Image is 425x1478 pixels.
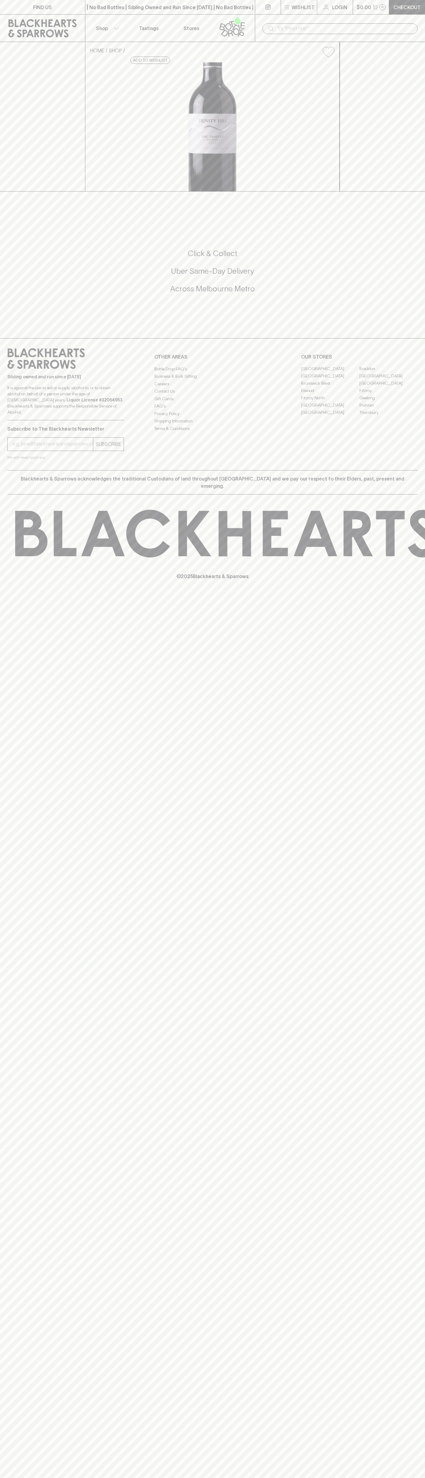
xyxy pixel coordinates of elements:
a: [GEOGRAPHIC_DATA] [301,365,359,373]
p: Shop [96,25,108,32]
a: Privacy Policy [154,410,271,417]
a: Thornbury [359,409,418,416]
p: It is against the law to sell or supply alcohol to, or to obtain alcohol on behalf of a person un... [7,385,124,415]
a: Fitzroy North [301,394,359,402]
a: Gift Cards [154,395,271,402]
p: OUR STORES [301,353,418,360]
a: SHOP [109,48,122,53]
a: Geelong [359,394,418,402]
p: Stores [183,25,199,32]
a: Terms & Conditions [154,425,271,432]
a: Contact Us [154,388,271,395]
a: [GEOGRAPHIC_DATA] [301,402,359,409]
p: 0 [381,5,384,9]
img: 37297.png [85,62,339,191]
a: Elwood [301,387,359,394]
strong: Liquor License #32064953 [67,397,122,402]
input: e.g. jane@blackheartsandsparrows.com.au [12,439,93,449]
input: Try "Pinot noir" [277,24,413,33]
a: [GEOGRAPHIC_DATA] [359,380,418,387]
button: Shop [85,15,128,42]
p: Blackhearts & Sparrows acknowledges the traditional Custodians of land throughout [GEOGRAPHIC_DAT... [12,475,413,490]
p: Login [332,4,347,11]
a: [GEOGRAPHIC_DATA] [301,373,359,380]
a: Prahran [359,402,418,409]
a: Business & Bulk Gifting [154,373,271,380]
h5: Across Melbourne Metro [7,284,418,294]
a: HOME [90,48,104,53]
a: Shipping Information [154,418,271,425]
p: Subscribe to The Blackhearts Newsletter [7,425,124,432]
p: OTHER AREAS [154,353,271,360]
a: Bottle Drop FAQ's [154,365,271,373]
h5: Click & Collect [7,248,418,258]
p: FIND US [33,4,52,11]
a: Careers [154,380,271,387]
a: [GEOGRAPHIC_DATA] [301,409,359,416]
p: $0.00 [357,4,371,11]
a: Stores [170,15,213,42]
a: Fitzroy [359,387,418,394]
p: Wishlist [292,4,315,11]
a: Tastings [128,15,170,42]
a: Brunswick West [301,380,359,387]
p: SUBSCRIBE [96,440,121,448]
p: Checkout [393,4,421,11]
a: [GEOGRAPHIC_DATA] [359,373,418,380]
button: Add to wishlist [130,57,170,64]
a: FAQ's [154,403,271,410]
button: SUBSCRIBE [93,438,124,451]
button: Add to wishlist [320,44,337,60]
p: Sibling owned and run since [DATE] [7,374,124,380]
a: Braddon [359,365,418,373]
p: We will never spam you [7,454,124,460]
p: Tastings [139,25,159,32]
div: Call to action block [7,224,418,326]
h5: Uber Same-Day Delivery [7,266,418,276]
